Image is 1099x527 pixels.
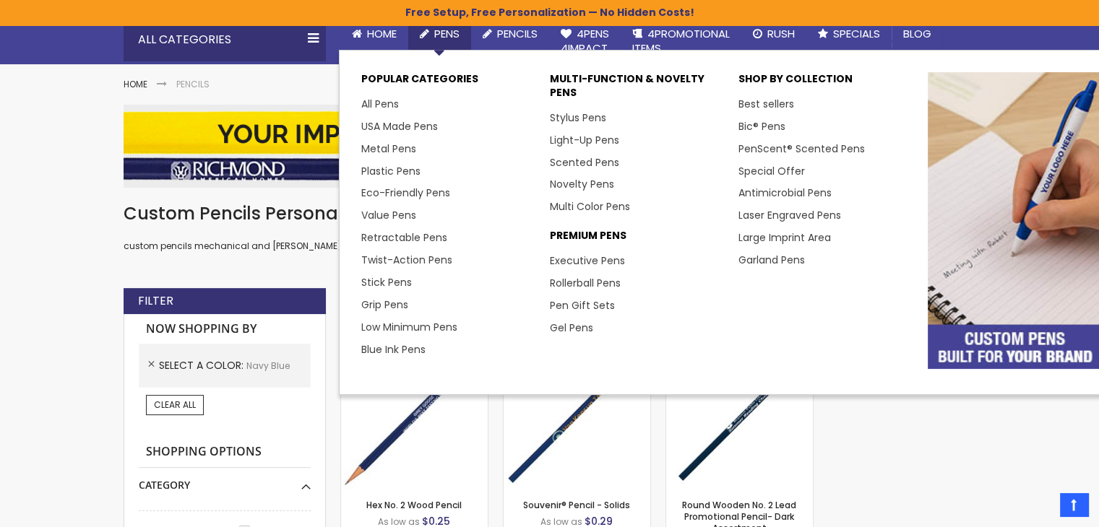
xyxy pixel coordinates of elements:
[341,342,488,489] img: Hex No. 2 Wood Pencil-Navy Blue
[738,97,794,111] a: Best sellers
[124,78,147,90] a: Home
[738,119,785,134] a: Bic® Pens
[550,321,593,335] a: Gel Pens
[124,105,976,188] img: Pencils
[124,202,976,252] div: custom pencils mechanical and [PERSON_NAME] pencils decorated with your imprint for with your sch...
[550,110,606,125] a: Stylus Pens
[550,177,614,191] a: Novelty Pens
[361,230,447,245] a: Retractable Pens
[361,72,535,93] p: Popular Categories
[980,488,1099,527] iframe: Google Customer Reviews
[367,26,397,41] span: Home
[806,18,892,50] a: Specials
[621,18,741,65] a: 4PROMOTIONALITEMS
[361,164,421,178] a: Plastic Pens
[550,253,625,268] a: Executive Pens
[738,72,913,93] p: Shop By Collection
[361,119,438,134] a: USA Made Pens
[738,141,865,156] a: PenScent® Scented Pens
[738,230,831,245] a: Large Imprint Area
[550,199,630,214] a: Multi Color Pens
[361,141,416,156] a: Metal Pens
[471,18,549,50] a: Pencils
[550,133,619,147] a: Light-Up Pens
[549,18,621,65] a: 4Pens4impact
[632,26,730,56] span: 4PROMOTIONAL ITEMS
[550,155,619,170] a: Scented Pens
[738,208,841,222] a: Laser Engraved Pens
[738,253,805,267] a: Garland Pens
[767,26,795,41] span: Rush
[738,186,832,200] a: Antimicrobial Pens
[366,499,462,511] a: Hex No. 2 Wood Pencil
[561,26,609,56] span: 4Pens 4impact
[246,360,290,372] span: Navy Blue
[361,275,412,289] a: Stick Pens
[124,18,326,61] div: All Categories
[550,72,724,107] p: Multi-Function & Novelty Pens
[833,26,880,41] span: Specials
[361,320,457,334] a: Low Minimum Pens
[138,293,173,309] strong: Filter
[903,26,931,41] span: Blog
[741,18,806,50] a: Rush
[523,499,630,511] a: Souvenir® Pencil - Solids
[361,342,426,357] a: Blue Ink Pens
[139,468,311,492] div: Category
[146,395,204,415] a: Clear All
[139,437,311,468] strong: Shopping Options
[154,398,196,411] span: Clear All
[361,208,416,222] a: Value Pens
[124,202,976,225] h1: Custom Pencils Personalized with your Logo or Message
[550,276,621,290] a: Rollerball Pens
[666,342,813,489] img: Quality Round Promotional Pencils - Dark Assortment-Navy Blue
[176,78,210,90] strong: Pencils
[361,97,399,111] a: All Pens
[139,314,311,344] strong: Now Shopping by
[408,18,471,50] a: Pens
[361,297,408,312] a: Grip Pens
[361,186,450,200] a: Eco-Friendly Pens
[550,298,615,313] a: Pen Gift Sets
[504,342,650,489] img: Souvenir® Pencil - Solids-Navy Blue
[361,253,452,267] a: Twist-Action Pens
[159,358,246,373] span: Select A Color
[434,26,460,41] span: Pens
[892,18,943,50] a: Blog
[550,229,724,250] p: Premium Pens
[497,26,538,41] span: Pencils
[738,164,805,178] a: Special Offer
[340,18,408,50] a: Home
